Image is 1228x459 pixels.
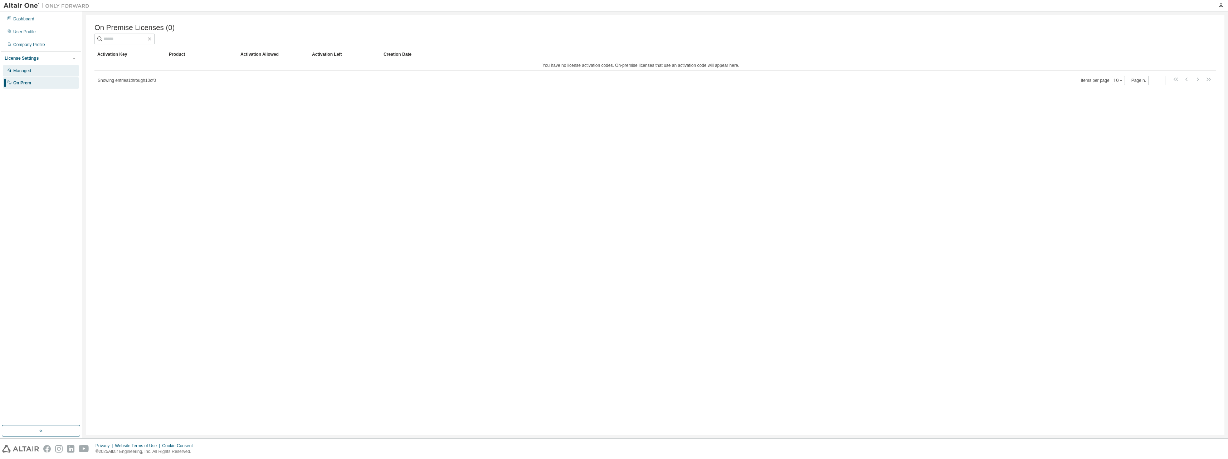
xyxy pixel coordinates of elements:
[1131,76,1165,85] span: Page n.
[98,78,156,83] span: Showing entries 1 through 10 of 0
[79,445,89,453] img: youtube.svg
[240,49,306,60] div: Activation Allowed
[1114,78,1123,83] button: 10
[67,445,74,453] img: linkedin.svg
[13,42,45,48] div: Company Profile
[94,60,1187,71] td: You have no license activation codes. On-premise licenses that use an activation code will appear...
[13,29,36,35] div: User Profile
[169,49,235,60] div: Product
[43,445,51,453] img: facebook.svg
[96,449,197,455] p: © 2025 Altair Engineering, Inc. All Rights Reserved.
[13,68,31,74] div: Managed
[4,2,93,9] img: Altair One
[5,55,39,61] div: License Settings
[312,49,378,60] div: Activation Left
[2,445,39,453] img: altair_logo.svg
[97,49,163,60] div: Activation Key
[55,445,63,453] img: instagram.svg
[384,49,1184,60] div: Creation Date
[13,16,34,22] div: Dashboard
[94,24,175,32] span: On Premise Licenses (0)
[162,443,197,449] div: Cookie Consent
[1081,76,1125,85] span: Items per page
[96,443,115,449] div: Privacy
[13,80,31,86] div: On Prem
[115,443,162,449] div: Website Terms of Use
